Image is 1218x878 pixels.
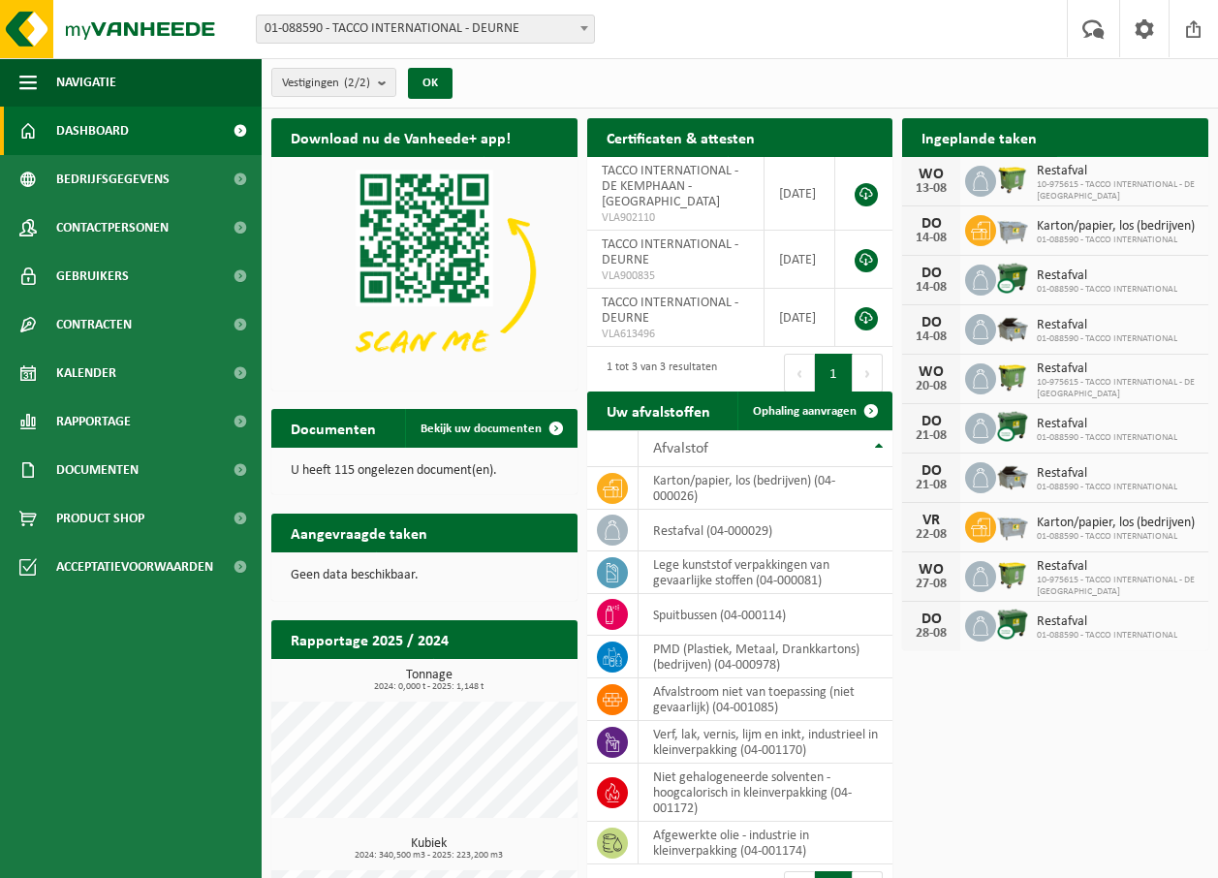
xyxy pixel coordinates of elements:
[912,479,951,492] div: 21-08
[602,268,749,284] span: VLA900835
[1037,179,1199,203] span: 10-975615 - TACCO INTERNATIONAL - DE [GEOGRAPHIC_DATA]
[1037,614,1177,630] span: Restafval
[1037,575,1199,598] span: 10-975615 - TACCO INTERNATIONAL - DE [GEOGRAPHIC_DATA]
[281,682,578,692] span: 2024: 0,000 t - 2025: 1,148 t
[996,410,1029,443] img: WB-1100-CU
[639,636,893,678] td: PMD (Plastiek, Metaal, Drankkartons) (bedrijven) (04-000978)
[912,315,951,330] div: DO
[291,569,558,582] p: Geen data beschikbaar.
[1037,235,1195,246] span: 01-088590 - TACCO INTERNATIONAL
[271,68,396,97] button: Vestigingen(2/2)
[996,361,1029,393] img: WB-1100-HPE-GN-50
[344,77,370,89] count: (2/2)
[912,182,951,196] div: 13-08
[912,562,951,578] div: WO
[1037,219,1195,235] span: Karton/papier, los (bedrijven)
[996,262,1029,295] img: WB-1100-CU
[912,429,951,443] div: 21-08
[1037,318,1177,333] span: Restafval
[602,296,738,326] span: TACCO INTERNATIONAL - DEURNE
[912,364,951,380] div: WO
[912,513,951,528] div: VR
[912,578,951,591] div: 27-08
[1037,361,1199,377] span: Restafval
[1037,559,1199,575] span: Restafval
[1037,630,1177,642] span: 01-088590 - TACCO INTERNATIONAL
[653,441,708,456] span: Afvalstof
[433,658,576,697] a: Bekijk rapportage
[753,405,857,418] span: Ophaling aanvragen
[1037,417,1177,432] span: Restafval
[56,155,170,204] span: Bedrijfsgegevens
[271,157,578,387] img: Download de VHEPlus App
[784,354,815,392] button: Previous
[271,620,468,658] h2: Rapportage 2025 / 2024
[639,678,893,721] td: afvalstroom niet van toepassing (niet gevaarlijk) (04-001085)
[1037,531,1195,543] span: 01-088590 - TACCO INTERNATIONAL
[408,68,453,99] button: OK
[912,380,951,393] div: 20-08
[56,446,139,494] span: Documenten
[602,210,749,226] span: VLA902110
[996,311,1029,344] img: WB-5000-GAL-GY-01
[912,463,951,479] div: DO
[765,231,836,289] td: [DATE]
[271,118,530,156] h2: Download nu de Vanheede+ app!
[56,107,129,155] span: Dashboard
[1037,516,1195,531] span: Karton/papier, los (bedrijven)
[1037,268,1177,284] span: Restafval
[56,349,116,397] span: Kalender
[56,58,116,107] span: Navigatie
[912,611,951,627] div: DO
[639,721,893,764] td: verf, lak, vernis, lijm en inkt, industrieel in kleinverpakking (04-001170)
[639,467,893,510] td: karton/papier, los (bedrijven) (04-000026)
[1037,466,1177,482] span: Restafval
[639,822,893,864] td: afgewerkte olie - industrie in kleinverpakking (04-001174)
[281,837,578,861] h3: Kubiek
[282,69,370,98] span: Vestigingen
[257,16,594,43] span: 01-088590 - TACCO INTERNATIONAL - DEURNE
[853,354,883,392] button: Next
[281,851,578,861] span: 2024: 340,500 m3 - 2025: 223,200 m3
[271,409,395,447] h2: Documenten
[421,423,542,435] span: Bekijk uw documenten
[56,494,144,543] span: Product Shop
[912,216,951,232] div: DO
[1037,284,1177,296] span: 01-088590 - TACCO INTERNATIONAL
[996,509,1029,542] img: WB-2500-GAL-GY-01
[639,551,893,594] td: lege kunststof verpakkingen van gevaarlijke stoffen (04-000081)
[271,514,447,551] h2: Aangevraagde taken
[902,118,1056,156] h2: Ingeplande taken
[597,352,717,394] div: 1 tot 3 van 3 resultaten
[1037,333,1177,345] span: 01-088590 - TACCO INTERNATIONAL
[256,15,595,44] span: 01-088590 - TACCO INTERNATIONAL - DEURNE
[405,409,576,448] a: Bekijk uw documenten
[587,392,730,429] h2: Uw afvalstoffen
[587,118,774,156] h2: Certificaten & attesten
[602,327,749,342] span: VLA613496
[56,204,169,252] span: Contactpersonen
[1037,164,1199,179] span: Restafval
[912,528,951,542] div: 22-08
[912,414,951,429] div: DO
[912,330,951,344] div: 14-08
[996,459,1029,492] img: WB-5000-GAL-GY-01
[815,354,853,392] button: 1
[912,232,951,245] div: 14-08
[996,558,1029,591] img: WB-1100-HPE-GN-50
[56,543,213,591] span: Acceptatievoorwaarden
[602,164,738,209] span: TACCO INTERNATIONAL - DE KEMPHAAN - [GEOGRAPHIC_DATA]
[765,289,836,347] td: [DATE]
[1037,482,1177,493] span: 01-088590 - TACCO INTERNATIONAL
[602,237,738,267] span: TACCO INTERNATIONAL - DEURNE
[737,392,890,430] a: Ophaling aanvragen
[1037,432,1177,444] span: 01-088590 - TACCO INTERNATIONAL
[996,608,1029,641] img: WB-1100-CU
[765,157,836,231] td: [DATE]
[1037,377,1199,400] span: 10-975615 - TACCO INTERNATIONAL - DE [GEOGRAPHIC_DATA]
[639,510,893,551] td: restafval (04-000029)
[912,627,951,641] div: 28-08
[56,397,131,446] span: Rapportage
[281,669,578,692] h3: Tonnage
[912,167,951,182] div: WO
